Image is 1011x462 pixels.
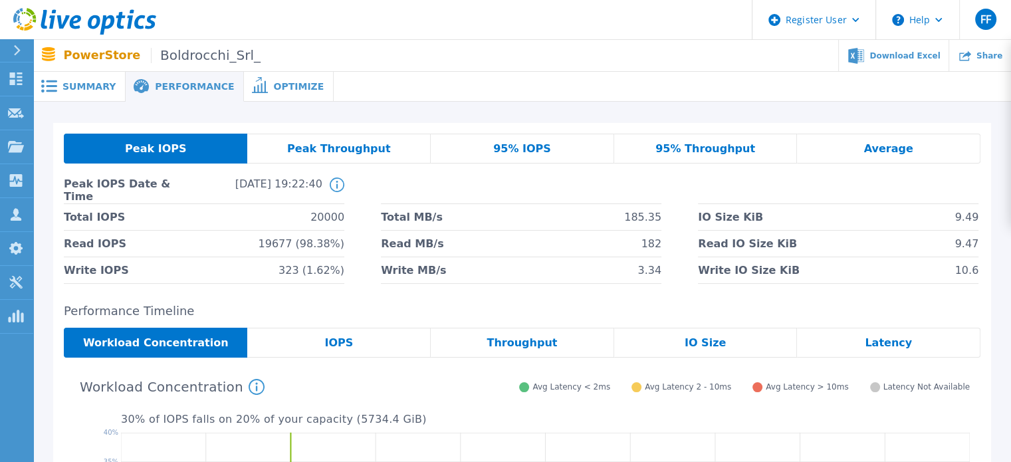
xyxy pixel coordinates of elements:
p: PowerStore [64,48,261,63]
span: Read IOPS [64,231,126,257]
span: Boldrocchi_Srl_ [151,48,261,63]
span: Latency Not Available [883,382,970,392]
text: 40% [104,429,118,436]
span: Peak IOPS Date & Time [64,177,193,203]
span: Avg Latency < 2ms [532,382,610,392]
span: Average [864,144,913,154]
h2: Performance Timeline [64,304,980,318]
h4: Workload Concentration [80,379,265,395]
span: FF [980,14,990,25]
span: Avg Latency 2 - 10ms [645,382,731,392]
span: Latency [865,338,912,348]
span: Avg Latency > 10ms [766,382,848,392]
span: Write MB/s [381,257,446,283]
span: 3.34 [637,257,661,283]
span: Summary [62,82,116,91]
span: Share [976,52,1002,60]
span: Optimize [273,82,324,91]
span: 95% Throughput [655,144,755,154]
span: 182 [641,231,662,257]
span: 20000 [310,204,344,230]
span: 10.6 [955,257,979,283]
span: 9.47 [955,231,979,257]
span: Total IOPS [64,204,125,230]
span: Throughput [487,338,557,348]
span: IO Size [685,338,726,348]
span: IO Size KiB [698,204,763,230]
span: Read IO Size KiB [698,231,797,257]
span: Write IO Size KiB [698,257,800,283]
span: Peak IOPS [125,144,186,154]
span: 95% IOPS [493,144,551,154]
span: Write IOPS [64,257,129,283]
span: [DATE] 19:22:40 [193,177,322,203]
span: IOPS [324,338,353,348]
span: Total MB/s [381,204,443,230]
span: Performance [155,82,234,91]
span: Workload Concentration [83,338,229,348]
span: Download Excel [869,52,940,60]
span: Read MB/s [381,231,443,257]
span: 9.49 [955,204,979,230]
span: 185.35 [624,204,661,230]
span: 323 (1.62%) [279,257,344,283]
span: Peak Throughput [287,144,391,154]
p: 30 % of IOPS falls on 20 % of your capacity ( 5734.4 GiB ) [121,413,970,425]
span: 19677 (98.38%) [259,231,344,257]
